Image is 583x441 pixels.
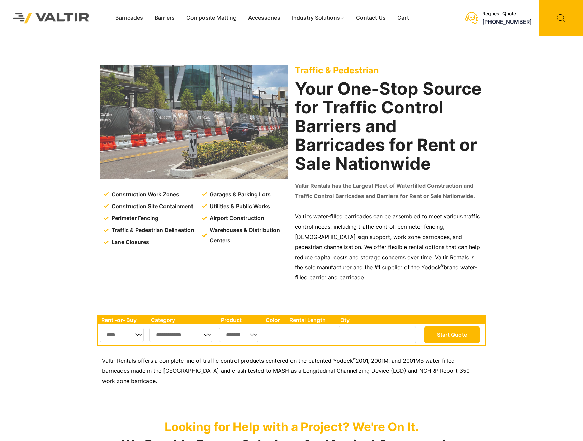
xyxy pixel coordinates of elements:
th: Qty [337,316,422,324]
p: Valtir’s water-filled barricades can be assembled to meet various traffic control needs, includin... [295,212,483,283]
p: Valtir Rentals has the Largest Fleet of Waterfilled Construction and Traffic Control Barricades a... [295,181,483,201]
button: Start Quote [424,326,480,343]
a: Cart [392,13,415,23]
a: Accessories [242,13,286,23]
span: Warehouses & Distribution Centers [208,225,289,246]
div: Request Quote [482,11,532,17]
th: Rental Length [286,316,337,324]
p: Looking for Help with a Project? We're On It. [97,420,486,434]
sup: ® [353,356,356,362]
a: [PHONE_NUMBER] [482,18,532,25]
sup: ® [441,263,444,268]
span: Traffic & Pedestrian Delineation [110,225,194,235]
th: Product [217,316,262,324]
span: Airport Construction [208,213,264,224]
h2: Your One-Stop Source for Traffic Control Barriers and Barricades for Rent or Sale Nationwide [295,79,483,173]
th: Rent -or- Buy [98,316,147,324]
th: Color [262,316,286,324]
span: Valtir Rentals offers a complete line of traffic control products centered on the patented Yodock [102,357,353,364]
a: Barriers [149,13,181,23]
span: Perimeter Fencing [110,213,158,224]
span: Construction Site Containment [110,201,193,212]
th: Category [147,316,217,324]
span: Garages & Parking Lots [208,189,271,200]
a: Barricades [110,13,149,23]
a: Contact Us [350,13,392,23]
span: Construction Work Zones [110,189,179,200]
span: Lane Closures [110,237,149,247]
p: Traffic & Pedestrian [295,65,483,75]
span: 2001, 2001M, and 2001MB water-filled barricades made in the [GEOGRAPHIC_DATA] and crash tested to... [102,357,470,384]
a: Composite Matting [181,13,242,23]
img: Valtir Rentals [5,5,98,31]
span: Utilities & Public Works [208,201,270,212]
a: Industry Solutions [286,13,351,23]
